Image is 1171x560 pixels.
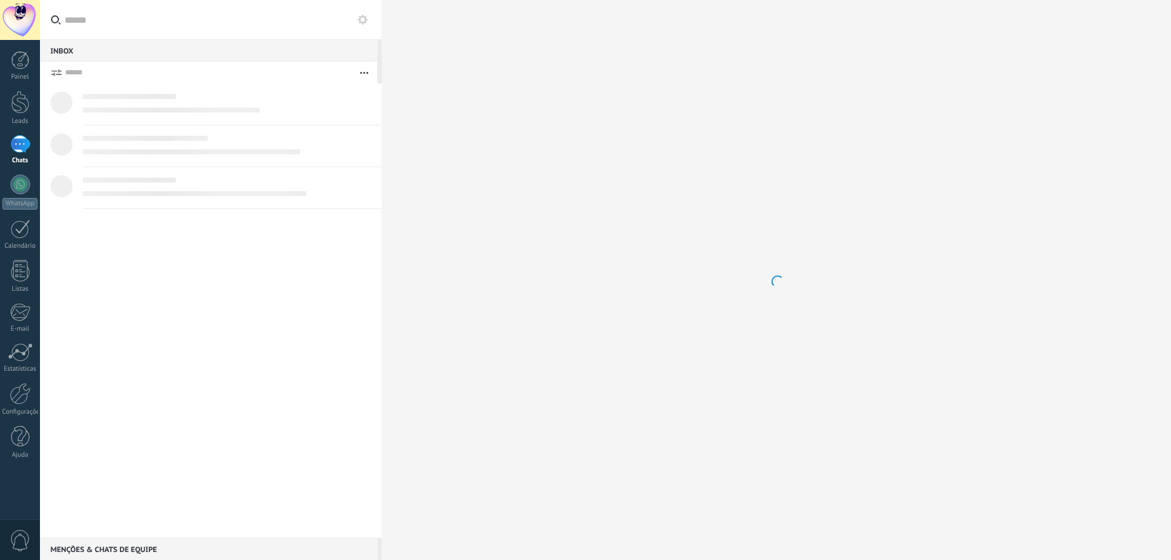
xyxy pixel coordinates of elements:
[2,198,37,210] div: WhatsApp
[2,117,38,125] div: Leads
[2,157,38,165] div: Chats
[2,408,38,416] div: Configurações
[40,39,377,61] div: Inbox
[351,61,377,84] button: Mais
[2,451,38,459] div: Ajuda
[2,325,38,333] div: E-mail
[2,365,38,373] div: Estatísticas
[2,242,38,250] div: Calendário
[2,73,38,81] div: Painel
[2,285,38,293] div: Listas
[40,538,377,560] div: Menções & Chats de equipe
